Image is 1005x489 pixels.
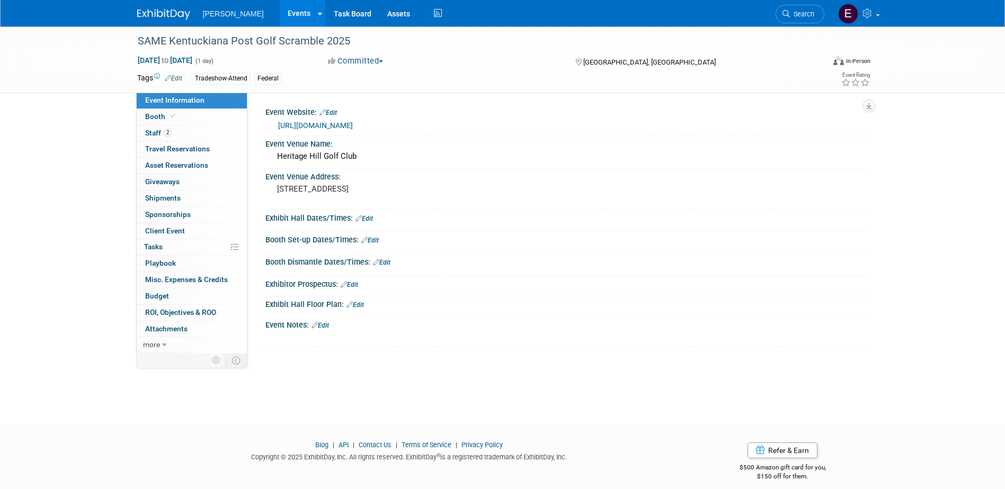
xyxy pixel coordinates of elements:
[833,57,844,65] img: Format-Inperson.png
[164,129,172,137] span: 2
[402,441,451,449] a: Terms of Service
[277,184,505,194] pre: [STREET_ADDRESS]
[160,56,170,65] span: to
[137,9,190,20] img: ExhibitDay
[265,296,868,310] div: Exhibit Hall Floor Plan:
[437,452,440,458] sup: ®
[145,129,172,137] span: Staff
[145,144,210,153] span: Travel Reservations
[841,73,870,78] div: Event Rating
[341,281,358,288] a: Edit
[137,239,247,255] a: Tasks
[145,275,228,284] span: Misc. Expenses & Credits
[319,109,337,116] a: Edit
[762,55,871,71] div: Event Format
[145,96,204,104] span: Event Information
[137,56,193,65] span: [DATE] [DATE]
[137,191,247,206] a: Shipments
[583,58,716,66] span: [GEOGRAPHIC_DATA], [GEOGRAPHIC_DATA]
[265,254,868,268] div: Booth Dismantle Dates/Times:
[355,215,373,222] a: Edit
[324,56,387,67] button: Committed
[144,242,163,251] span: Tasks
[838,4,858,24] img: Emy Volk
[265,169,868,182] div: Event Venue Address:
[278,121,353,130] a: [URL][DOMAIN_NAME]
[137,321,247,337] a: Attachments
[265,317,868,331] div: Event Notes:
[453,441,460,449] span: |
[137,93,247,108] a: Event Information
[254,73,282,84] div: Federal
[145,194,181,202] span: Shipments
[137,125,247,141] a: Staff2
[145,292,169,300] span: Budget
[145,112,177,121] span: Booth
[137,141,247,157] a: Travel Reservations
[145,161,208,169] span: Asset Reservations
[265,232,868,246] div: Booth Set-up Dates/Times:
[330,441,337,449] span: |
[273,148,860,165] div: Heritage Hill Golf Club
[265,276,868,290] div: Exhibitor Prospectus:
[265,104,868,118] div: Event Website:
[134,32,808,51] div: SAME Kentuckiana Post Golf Scramble 2025
[846,57,870,65] div: In-Person
[393,441,400,449] span: |
[137,109,247,125] a: Booth
[145,210,191,219] span: Sponsorships
[137,158,247,174] a: Asset Reservations
[145,324,188,333] span: Attachments
[225,354,247,367] td: Toggle Event Tabs
[137,223,247,239] a: Client Event
[776,5,824,23] a: Search
[145,308,216,316] span: ROI, Objectives & ROO
[203,10,264,18] span: [PERSON_NAME]
[346,301,364,309] a: Edit
[312,322,329,329] a: Edit
[315,441,328,449] a: Blog
[697,472,868,481] div: $150 off for them.
[143,340,160,349] span: more
[145,177,180,186] span: Giveaways
[145,259,176,267] span: Playbook
[192,73,251,84] div: Tradeshow-Attend
[748,442,817,458] a: Refer & Earn
[137,256,247,271] a: Playbook
[697,456,868,481] div: $500 Amazon gift card for you,
[339,441,349,449] a: API
[194,58,214,65] span: (1 day)
[265,210,868,224] div: Exhibit Hall Dates/Times:
[265,136,868,149] div: Event Venue Name:
[137,450,682,462] div: Copyright © 2025 ExhibitDay, Inc. All rights reserved. ExhibitDay is a registered trademark of Ex...
[137,288,247,304] a: Budget
[373,259,390,266] a: Edit
[137,272,247,288] a: Misc. Expenses & Credits
[145,227,185,235] span: Client Event
[137,174,247,190] a: Giveaways
[790,10,814,18] span: Search
[461,441,503,449] a: Privacy Policy
[137,207,247,223] a: Sponsorships
[359,441,392,449] a: Contact Us
[137,305,247,321] a: ROI, Objectives & ROO
[165,75,182,82] a: Edit
[207,354,226,367] td: Personalize Event Tab Strip
[137,73,182,85] td: Tags
[170,113,175,119] i: Booth reservation complete
[361,237,379,244] a: Edit
[350,441,357,449] span: |
[137,337,247,353] a: more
